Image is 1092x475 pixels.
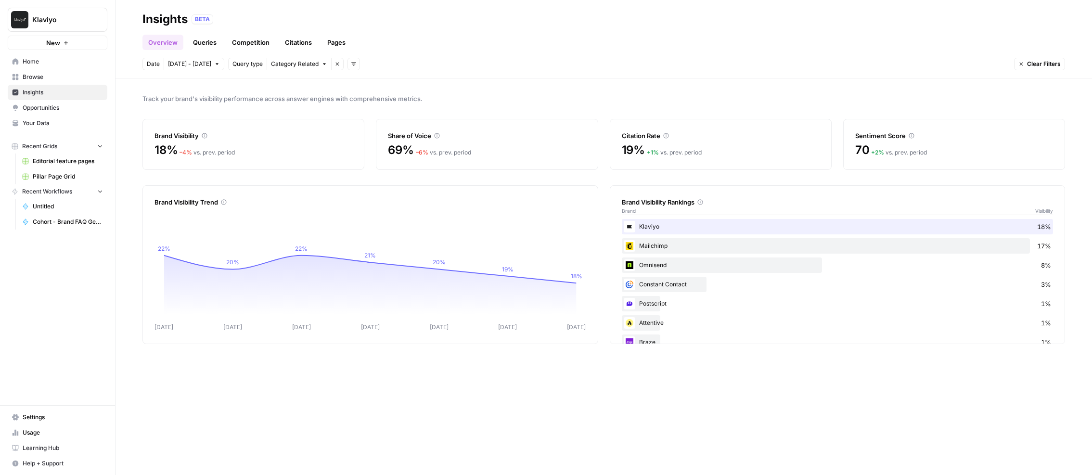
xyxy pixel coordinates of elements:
div: vs. prev. period [416,148,471,157]
a: Cohort - Brand FAQ Generator ([PERSON_NAME]) [18,214,107,230]
img: or48ckoj2dr325ui2uouqhqfwspy [624,259,635,271]
span: 17% [1037,241,1051,251]
span: Clear Filters [1027,60,1061,68]
div: Postscript [622,296,1053,311]
button: [DATE] - [DATE] [164,58,224,70]
tspan: 18% [571,272,582,280]
div: Omnisend [622,257,1053,273]
div: Brand Visibility Rankings [622,197,1053,207]
img: pg21ys236mnd3p55lv59xccdo3xy [624,240,635,252]
tspan: [DATE] [292,323,311,331]
button: Workspace: Klaviyo [8,8,107,32]
div: vs. prev. period [180,148,235,157]
tspan: [DATE] [154,323,173,331]
div: Klaviyo [622,219,1053,234]
span: – 6 % [416,149,428,156]
span: Settings [23,413,103,422]
button: Help + Support [8,456,107,471]
a: Browse [8,69,107,85]
div: BETA [192,14,213,24]
a: Editorial feature pages [18,154,107,169]
span: Learning Hub [23,444,103,452]
span: [DATE] - [DATE] [168,60,211,68]
a: Pillar Page Grid [18,169,107,184]
tspan: [DATE] [361,323,380,331]
a: Insights [8,85,107,100]
span: Browse [23,73,103,81]
div: Insights [142,12,188,27]
button: Clear Filters [1014,58,1065,70]
a: Pages [321,35,351,50]
span: Cohort - Brand FAQ Generator ([PERSON_NAME]) [33,218,103,226]
span: 70 [855,142,870,158]
span: 1% [1041,299,1051,308]
tspan: 21% [364,252,376,259]
span: Recent Workflows [22,187,72,196]
tspan: [DATE] [498,323,517,331]
span: 8% [1041,260,1051,270]
div: Citation Rate [622,131,820,141]
span: Home [23,57,103,66]
img: rg202btw2ktor7h9ou5yjtg7epnf [624,279,635,290]
span: 18% [1037,222,1051,231]
div: Share of Voice [388,131,586,141]
a: Settings [8,410,107,425]
img: 3j9qnj2pq12j0e9szaggu3i8lwoi [624,336,635,348]
span: Insights [23,88,103,97]
div: Sentiment Score [855,131,1053,141]
span: Editorial feature pages [33,157,103,166]
span: + 2 % [871,149,884,156]
tspan: 19% [502,266,514,273]
tspan: [DATE] [223,323,242,331]
span: + 1 % [647,149,659,156]
div: vs. prev. period [871,148,927,157]
div: vs. prev. period [647,148,702,157]
span: Query type [232,60,263,68]
a: Untitled [18,199,107,214]
span: Opportunities [23,103,103,112]
a: Queries [187,35,222,50]
a: Citations [279,35,318,50]
span: Brand [622,207,636,215]
a: Usage [8,425,107,440]
tspan: [DATE] [430,323,449,331]
a: Your Data [8,116,107,131]
tspan: 22% [295,245,308,252]
img: Klaviyo Logo [11,11,28,28]
a: Opportunities [8,100,107,116]
span: Category Related [271,60,319,68]
span: Visibility [1035,207,1053,215]
span: 1% [1041,337,1051,347]
span: 1% [1041,318,1051,328]
span: Untitled [33,202,103,211]
div: Braze [622,334,1053,350]
button: New [8,36,107,50]
span: Date [147,60,160,68]
a: Learning Hub [8,440,107,456]
span: Recent Grids [22,142,57,151]
div: Brand Visibility Trend [154,197,586,207]
span: Track your brand's visibility performance across answer engines with comprehensive metrics. [142,94,1065,103]
div: Attentive [622,315,1053,331]
span: Your Data [23,119,103,128]
img: n07qf5yuhemumpikze8icgz1odva [624,317,635,329]
span: 69% [388,142,413,158]
div: Brand Visibility [154,131,352,141]
button: Category Related [267,58,331,70]
span: Usage [23,428,103,437]
span: Klaviyo [32,15,90,25]
img: fxnkixr6jbtdipu3lra6hmajxwf3 [624,298,635,309]
span: Pillar Page Grid [33,172,103,181]
span: 19% [622,142,645,158]
span: 3% [1041,280,1051,289]
div: Mailchimp [622,238,1053,254]
button: Recent Workflows [8,184,107,199]
a: Competition [226,35,275,50]
tspan: 20% [226,259,239,266]
span: Help + Support [23,459,103,468]
a: Overview [142,35,183,50]
button: Recent Grids [8,139,107,154]
a: Home [8,54,107,69]
tspan: 20% [433,259,446,266]
tspan: [DATE] [567,323,586,331]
